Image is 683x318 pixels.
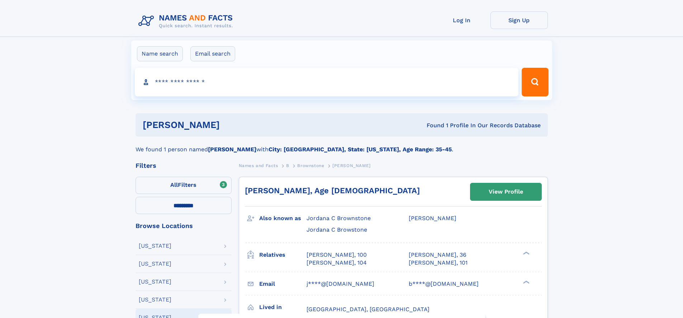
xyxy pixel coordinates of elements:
[409,251,466,259] a: [PERSON_NAME], 36
[297,161,324,170] a: Brownstone
[259,278,307,290] h3: Email
[136,11,239,31] img: Logo Names and Facts
[307,251,367,259] a: [PERSON_NAME], 100
[521,280,530,284] div: ❯
[307,226,367,233] span: Jordana C Browstone
[135,68,519,96] input: search input
[143,120,323,129] h1: [PERSON_NAME]
[490,11,548,29] a: Sign Up
[259,212,307,224] h3: Also known as
[409,215,456,222] span: [PERSON_NAME]
[136,137,548,154] div: We found 1 person named with .
[190,46,235,61] label: Email search
[323,122,541,129] div: Found 1 Profile In Our Records Database
[139,261,171,267] div: [US_STATE]
[470,183,541,200] a: View Profile
[286,161,289,170] a: B
[136,223,232,229] div: Browse Locations
[136,162,232,169] div: Filters
[239,161,278,170] a: Names and Facts
[332,163,371,168] span: [PERSON_NAME]
[489,184,523,200] div: View Profile
[307,259,367,267] a: [PERSON_NAME], 104
[409,259,468,267] a: [PERSON_NAME], 101
[139,279,171,285] div: [US_STATE]
[136,177,232,194] label: Filters
[433,11,490,29] a: Log In
[269,146,452,153] b: City: [GEOGRAPHIC_DATA], State: [US_STATE], Age Range: 35-45
[208,146,256,153] b: [PERSON_NAME]
[259,301,307,313] h3: Lived in
[307,215,371,222] span: Jordana C Brownstone
[137,46,183,61] label: Name search
[139,297,171,303] div: [US_STATE]
[139,243,171,249] div: [US_STATE]
[259,249,307,261] h3: Relatives
[307,306,430,313] span: [GEOGRAPHIC_DATA], [GEOGRAPHIC_DATA]
[297,163,324,168] span: Brownstone
[521,251,530,255] div: ❯
[170,181,178,188] span: All
[522,68,548,96] button: Search Button
[245,186,420,195] a: [PERSON_NAME], Age [DEMOGRAPHIC_DATA]
[286,163,289,168] span: B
